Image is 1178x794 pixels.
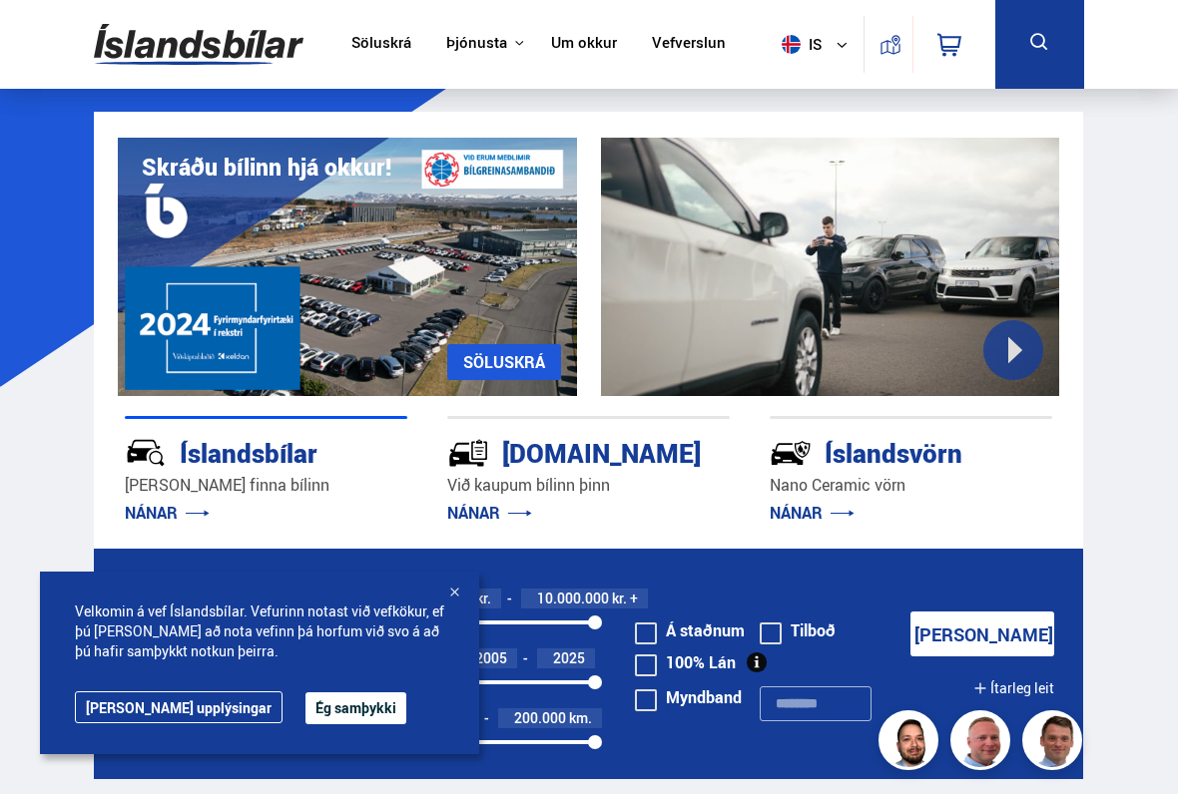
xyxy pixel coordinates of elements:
[774,15,864,74] button: is
[569,710,592,726] span: km.
[75,691,283,723] a: [PERSON_NAME] upplýsingar
[774,35,824,54] span: is
[953,713,1013,773] img: siFngHWaQ9KaOqBr.png
[973,665,1054,710] button: Ítarleg leit
[630,591,638,606] span: +
[770,434,981,469] div: Íslandsvörn
[447,502,532,524] a: NÁNAR
[446,34,507,53] button: Þjónusta
[447,344,561,380] a: SÖLUSKRÁ
[612,591,627,606] span: kr.
[537,589,609,607] span: 10.000.000
[770,502,855,524] a: NÁNAR
[125,434,336,469] div: Íslandsbílar
[514,708,566,727] span: 200.000
[553,648,585,667] span: 2025
[782,35,801,54] img: svg+xml;base64,PHN2ZyB4bWxucz0iaHR0cDovL3d3dy53My5vcmcvMjAwMC9zdmciIHdpZHRoPSI1MTIiIGhlaWdodD0iNT...
[351,34,411,55] a: Söluskrá
[305,692,406,724] button: Ég samþykki
[142,154,391,181] h1: Skráðu bílinn hjá okkur!
[125,474,407,497] p: [PERSON_NAME] finna bílinn
[447,432,489,474] img: tr5P-W3DuiFaO7aO.svg
[882,713,941,773] img: nhp88E3Fdnt1Opn2.png
[475,648,507,667] span: 2005
[447,474,730,497] p: Við kaupum bílinn þinn
[75,601,444,661] span: Velkomin á vef Íslandsbílar. Vefurinn notast við vefkökur, ef þú [PERSON_NAME] að nota vefinn þá ...
[770,432,812,474] img: -Svtn6bYgwAsiwNX.svg
[476,591,491,606] span: kr.
[551,34,617,55] a: Um okkur
[770,474,1052,497] p: Nano Ceramic vörn
[125,432,167,474] img: JRvxyua_JYH6wB4c.svg
[94,12,303,77] img: G0Ugv5HjCgRt.svg
[125,502,210,524] a: NÁNAR
[635,622,745,638] label: Á staðnum
[635,689,742,705] label: Myndband
[652,34,726,55] a: Vefverslun
[447,434,659,469] div: [DOMAIN_NAME]
[1025,713,1085,773] img: FbJEzSuNWCJXmdc-.webp
[635,654,736,670] label: 100% Lán
[910,611,1054,656] button: [PERSON_NAME]
[118,138,577,396] img: eKx6w-_Home_640_.png
[760,622,836,638] label: Tilboð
